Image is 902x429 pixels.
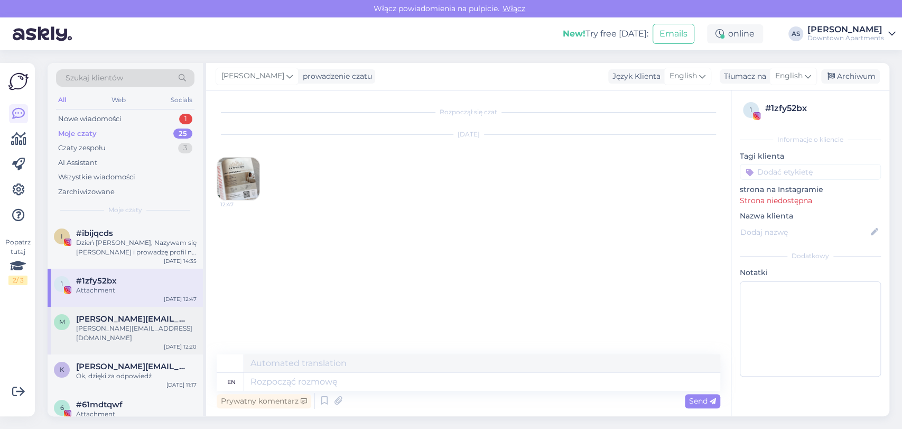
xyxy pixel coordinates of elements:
div: Web [109,93,128,107]
span: English [669,70,697,82]
p: Strona niedostępna [740,195,881,206]
div: [PERSON_NAME][EMAIL_ADDRESS][DOMAIN_NAME] [76,324,197,343]
div: Attachment [76,286,197,295]
div: 25 [173,129,192,139]
div: online [707,24,763,43]
span: #1zfy52bx [76,276,117,286]
div: AI Assistant [58,158,97,168]
div: Attachment [76,409,197,419]
div: Socials [169,93,194,107]
div: Popatrz tutaj [8,238,27,285]
div: [DATE] 12:47 [164,295,197,303]
span: 6 [60,404,64,412]
img: attachment [217,158,259,200]
p: Tagi klienta [740,151,881,162]
span: mireillebesson@yahoo.fr [76,314,186,324]
span: 1 [61,280,63,288]
input: Dodać etykietę [740,164,881,180]
a: [PERSON_NAME]Downtown Apartments [807,25,896,42]
span: 12:47 [220,200,260,208]
div: Prywatny komentarz [217,394,311,408]
div: Zarchiwizowane [58,187,115,197]
div: [DATE] 11:17 [166,381,197,389]
span: i [61,232,63,240]
div: 1 [179,114,192,124]
div: Rozpoczął się czat [217,107,720,117]
div: Czaty zespołu [58,143,106,153]
span: Włącz [499,4,528,13]
span: Moje czaty [108,205,142,215]
div: en [227,373,236,391]
div: Archiwum [821,69,880,84]
div: prowadzenie czatu [299,71,372,82]
div: [DATE] 12:20 [164,343,197,351]
span: #ibijqcds [76,229,113,238]
div: [DATE] 14:35 [164,257,197,265]
div: All [56,93,68,107]
div: Nowe wiadomości [58,114,122,124]
div: Ok, dzięki za odpowiedź [76,371,197,381]
div: Język Klienta [608,71,661,82]
div: # 1zfy52bx [765,102,878,115]
div: [PERSON_NAME] [807,25,884,34]
div: Try free [DATE]: [563,28,648,40]
div: AS [788,26,803,41]
div: Downtown Apartments [807,34,884,42]
div: Dodatkowy [740,251,881,261]
div: Tłumacz na [720,71,766,82]
div: 3 [178,143,192,153]
b: New! [563,29,585,39]
input: Dodaj nazwę [740,226,869,238]
img: Askly Logo [8,71,29,92]
div: Informacje o kliencie [740,135,881,144]
span: 1 [750,106,752,114]
span: k [60,366,64,373]
p: Notatki [740,267,881,278]
div: Dzień [PERSON_NAME], Nazywam się [PERSON_NAME] i prowadzę profil na Instagramie oraz TikToku [@_n... [76,238,197,257]
span: #61mdtqwf [76,400,123,409]
p: Nazwa klienta [740,211,881,222]
span: m [59,318,65,326]
span: Send [689,396,716,406]
div: Moje czaty [58,129,97,139]
div: 2 / 3 [8,276,27,285]
button: Emails [653,24,694,44]
div: [DATE] [217,130,720,139]
p: strona na Instagramie [740,184,881,195]
span: Szukaj klientów [66,72,123,84]
span: katie.pavlii@gmail.com [76,362,186,371]
span: [PERSON_NAME] [221,70,284,82]
div: Wszystkie wiadomości [58,172,135,182]
span: English [775,70,803,82]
